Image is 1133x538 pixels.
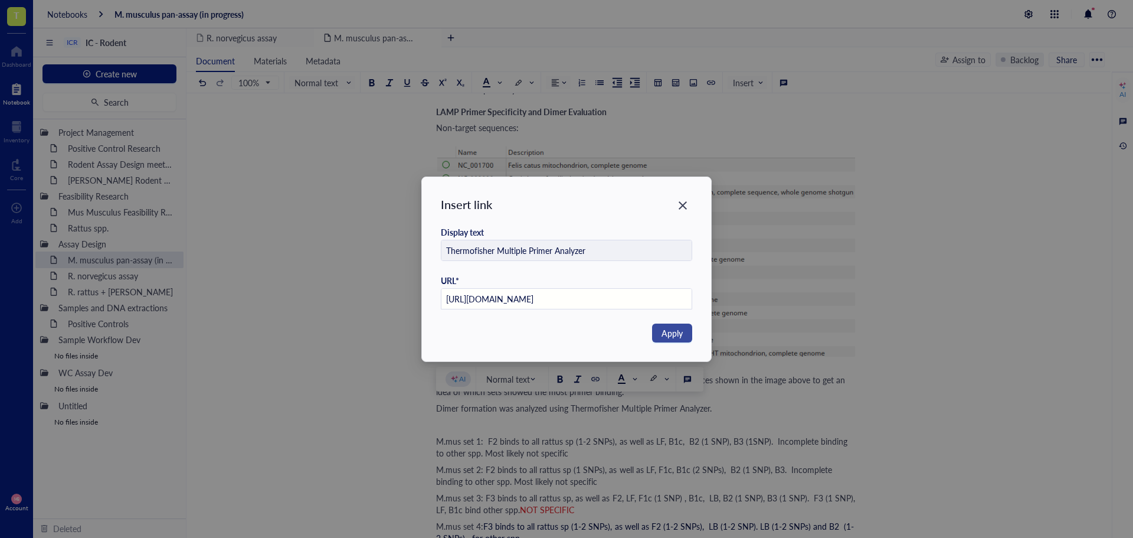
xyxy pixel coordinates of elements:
[441,196,693,213] div: Insert link
[673,196,692,215] button: Close
[441,227,484,237] div: Display text
[652,324,692,343] button: Apply
[673,198,692,213] span: Close
[662,327,683,340] span: Apply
